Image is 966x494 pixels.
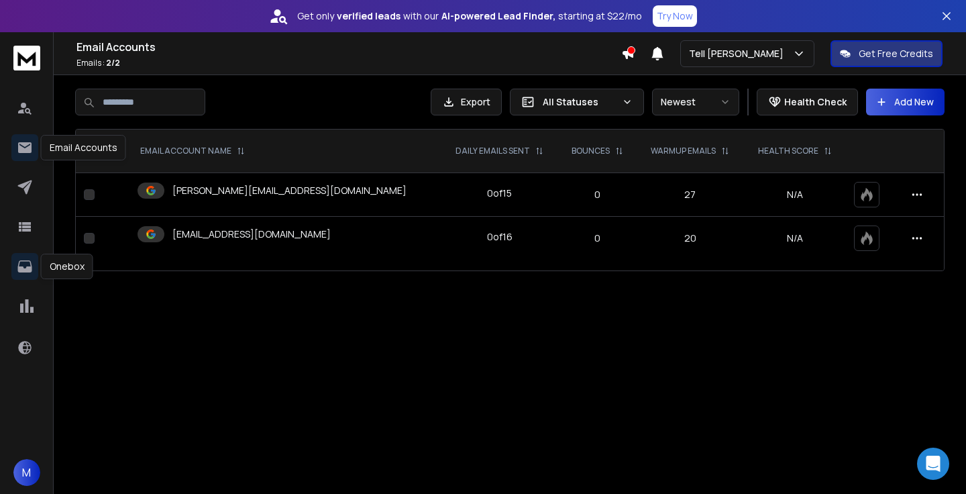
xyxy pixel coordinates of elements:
p: Get Free Credits [859,47,933,60]
h1: Email Accounts [76,39,621,55]
p: Get only with our starting at $22/mo [297,9,642,23]
p: N/A [752,188,838,201]
p: DAILY EMAILS SENT [455,146,530,156]
button: M [13,459,40,486]
p: 0 [566,188,629,201]
button: Newest [652,89,739,115]
button: Get Free Credits [830,40,943,67]
strong: AI-powered Lead Finder, [441,9,555,23]
div: EMAIL ACCOUNT NAME [140,146,245,156]
span: 2 / 2 [106,57,120,68]
p: BOUNCES [572,146,610,156]
button: Try Now [653,5,697,27]
p: All Statuses [543,95,616,109]
button: Add New [866,89,945,115]
div: 0 of 16 [487,230,513,244]
td: 20 [637,217,744,260]
strong: verified leads [337,9,400,23]
div: Email Accounts [41,135,126,160]
p: N/A [752,232,838,245]
p: 0 [566,232,629,245]
div: Open Intercom Messenger [917,448,949,480]
p: Emails : [76,58,621,68]
p: Tell [PERSON_NAME] [689,47,789,60]
p: [EMAIL_ADDRESS][DOMAIN_NAME] [172,228,331,241]
div: 0 of 15 [487,187,512,200]
img: logo [13,46,40,70]
p: WARMUP EMAILS [651,146,716,156]
button: Export [431,89,502,115]
p: [PERSON_NAME][EMAIL_ADDRESS][DOMAIN_NAME] [172,184,407,197]
p: Try Now [657,9,693,23]
p: HEALTH SCORE [758,146,818,156]
td: 27 [637,173,744,217]
button: Health Check [757,89,858,115]
div: Onebox [41,254,93,279]
p: Health Check [784,95,847,109]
